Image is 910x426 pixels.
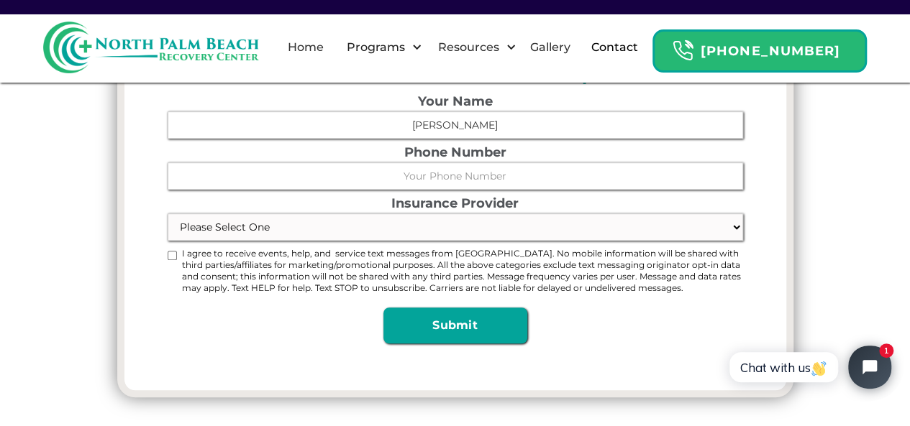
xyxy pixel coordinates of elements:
[522,24,579,70] a: Gallery
[168,251,177,260] input: I agree to receive events, help, and service text messages from [GEOGRAPHIC_DATA]. No mobile info...
[652,22,867,73] a: Header Calendar Icons[PHONE_NUMBER]
[168,197,743,210] label: Insurance Provider
[342,39,408,56] div: Programs
[383,307,527,343] input: Submit
[168,162,743,190] input: Your Phone Number
[168,95,743,108] label: Your Name
[279,24,332,70] a: Home
[425,24,519,70] div: Resources
[434,39,502,56] div: Resources
[168,95,743,344] form: Name, Number
[672,40,693,62] img: Header Calendar Icons
[182,248,743,294] span: I agree to receive events, help, and service text messages from [GEOGRAPHIC_DATA]. No mobile info...
[168,146,743,159] label: Phone Number
[168,111,743,139] input: Your Name
[334,24,425,70] div: Programs
[583,24,647,70] a: Contact
[714,333,904,401] iframe: Tidio Chat
[701,43,840,59] strong: [PHONE_NUMBER]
